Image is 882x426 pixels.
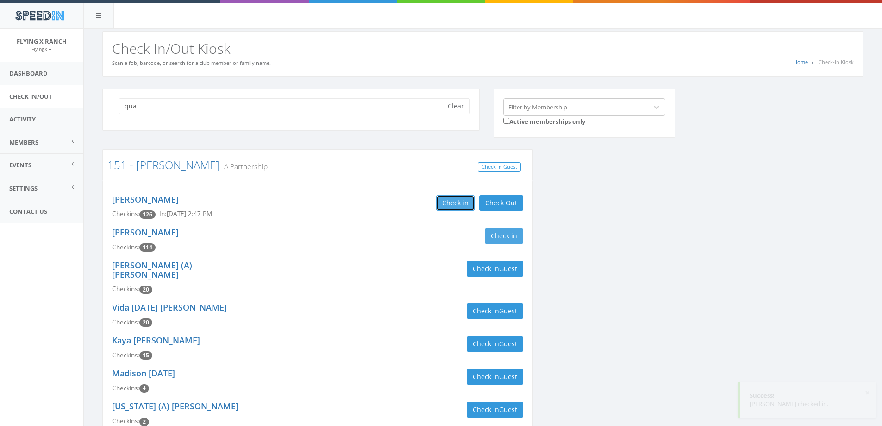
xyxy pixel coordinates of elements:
[478,162,521,172] a: Check In Guest
[139,351,152,360] span: Checkin count
[112,335,200,346] a: Kaya [PERSON_NAME]
[467,369,523,385] button: Check inGuest
[119,98,449,114] input: Search a name to check in
[112,401,238,412] a: [US_STATE] (A) [PERSON_NAME]
[112,285,139,293] span: Checkins:
[139,384,149,393] span: Checkin count
[503,118,509,124] input: Active memberships only
[31,46,52,52] small: FlyingX
[9,161,31,169] span: Events
[139,210,156,219] span: Checkin count
[794,58,808,65] a: Home
[499,405,517,414] span: Guest
[112,384,139,392] span: Checkins:
[112,194,179,205] a: [PERSON_NAME]
[750,391,867,400] div: Success!
[139,243,156,252] span: Checkin count
[865,388,870,398] button: ×
[499,372,517,381] span: Guest
[485,228,523,244] button: Check in
[499,306,517,315] span: Guest
[112,302,227,313] a: Vida [DATE] [PERSON_NAME]
[442,98,470,114] button: Clear
[479,195,523,211] button: Check Out
[159,210,212,218] span: In: [DATE] 2:47 PM
[219,161,268,172] small: A Partnership
[139,286,152,294] span: Checkin count
[499,339,517,348] span: Guest
[467,261,523,277] button: Check inGuest
[750,400,867,408] div: [PERSON_NAME] checked in.
[112,41,854,56] h2: Check In/Out Kiosk
[819,58,854,65] span: Check-In Kiosk
[17,37,67,45] span: Flying X Ranch
[9,138,38,146] span: Members
[499,264,517,273] span: Guest
[112,59,271,66] small: Scan a fob, barcode, or search for a club member or family name.
[107,157,219,172] a: 151 - [PERSON_NAME]
[139,418,149,426] span: Checkin count
[508,102,567,111] div: Filter by Membership
[112,417,139,425] span: Checkins:
[9,207,47,216] span: Contact Us
[112,260,192,280] a: [PERSON_NAME] (A) [PERSON_NAME]
[11,7,69,24] img: speedin_logo.png
[112,318,139,326] span: Checkins:
[467,303,523,319] button: Check inGuest
[436,195,475,211] button: Check in
[467,402,523,418] button: Check inGuest
[112,210,139,218] span: Checkins:
[31,45,52,53] a: FlyingX
[503,116,585,126] label: Active memberships only
[112,351,139,359] span: Checkins:
[112,368,175,379] a: Madison [DATE]
[112,227,179,238] a: [PERSON_NAME]
[139,318,152,327] span: Checkin count
[9,184,38,192] span: Settings
[467,336,523,352] button: Check inGuest
[112,243,139,251] span: Checkins:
